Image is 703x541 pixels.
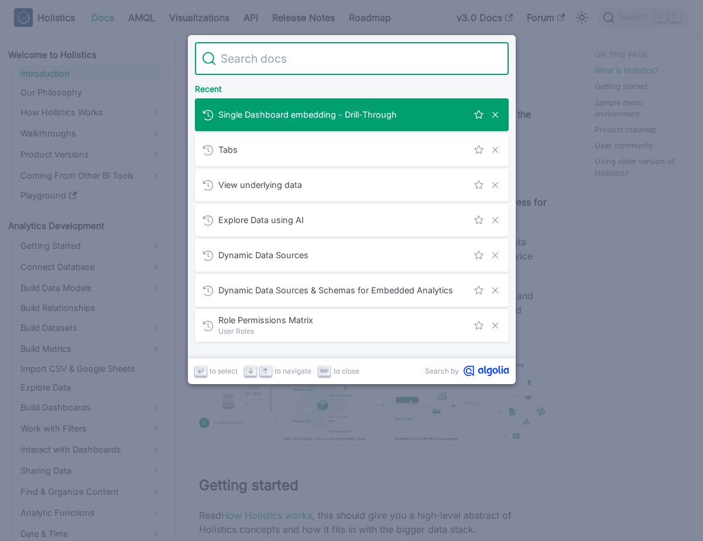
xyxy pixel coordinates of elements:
svg: Escape key [320,367,329,375]
button: Remove this search from history [489,143,502,156]
span: to navigate [275,365,311,376]
button: Remove this search from history [489,284,502,297]
svg: Arrow up [261,367,270,375]
button: Save this search [472,214,485,227]
span: Role Permissions Matrix​ [218,314,468,326]
span: to select [210,365,238,376]
span: Dynamic Data Sources & Schemas for Embedded Analytics [218,285,468,296]
button: Save this search [472,284,485,297]
button: Save this search [472,143,485,156]
a: Dynamic Data Sources [195,239,509,272]
a: Role Permissions Matrix​User Roles [195,309,509,342]
button: Save this search [472,108,485,121]
button: Remove this search from history [489,249,502,262]
button: Save this search [472,249,485,262]
svg: Algolia [464,365,509,376]
button: Save this search [472,179,485,191]
span: Explore Data using AI [218,214,468,225]
button: Remove this search from history [489,179,502,191]
svg: Enter key [196,367,205,375]
a: Single Dashboard embedding - Drill-Through [195,98,509,131]
button: Remove this search from history [489,319,502,332]
button: Remove this search from history [489,108,502,121]
div: Recent [193,75,511,98]
span: to close [334,365,359,376]
span: View underlying data [218,179,468,190]
button: Remove this search from history [489,214,502,227]
span: Single Dashboard embedding - Drill-Through [218,109,468,120]
a: View underlying data [195,169,509,201]
a: Dynamic Data Sources & Schemas for Embedded Analytics [195,274,509,307]
span: Dynamic Data Sources [218,249,468,261]
a: Explore Data using AI [195,204,509,237]
a: Tabs [195,133,509,166]
button: Save this search [472,319,485,332]
a: Search byAlgolia [425,365,509,376]
svg: Arrow down [246,367,255,375]
span: Tabs [218,144,468,155]
span: Search by [425,365,459,376]
span: User Roles [218,326,468,337]
input: Search docs [216,42,502,75]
